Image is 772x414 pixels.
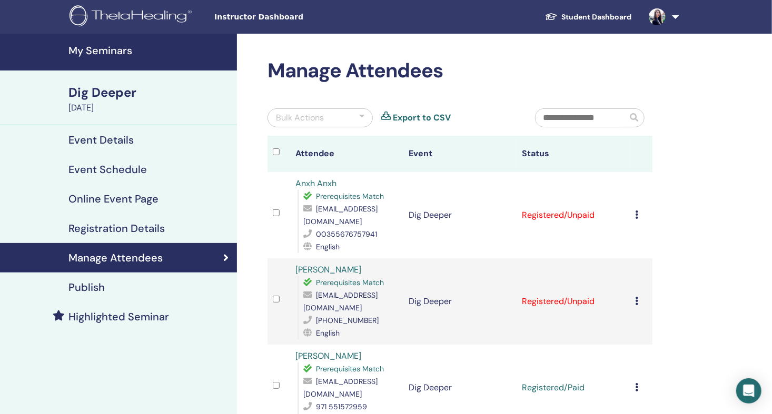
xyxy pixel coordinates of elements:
[68,281,105,294] h4: Publish
[268,59,652,83] h2: Manage Attendees
[303,290,378,312] span: [EMAIL_ADDRESS][DOMAIN_NAME]
[736,378,761,403] div: Open Intercom Messenger
[316,364,384,373] span: Prerequisites Match
[68,193,159,205] h4: Online Event Page
[68,44,231,57] h4: My Seminars
[316,316,379,325] span: [PHONE_NUMBER]
[68,84,231,102] div: Dig Deeper
[295,264,361,275] a: [PERSON_NAME]
[316,242,340,251] span: English
[517,136,630,172] th: Status
[303,377,378,399] span: [EMAIL_ADDRESS][DOMAIN_NAME]
[316,402,367,411] span: 971 551572959
[316,191,384,201] span: Prerequisites Match
[68,134,134,146] h4: Event Details
[303,204,378,226] span: [EMAIL_ADDRESS][DOMAIN_NAME]
[68,222,165,235] h4: Registration Details
[316,278,384,287] span: Prerequisites Match
[68,310,169,323] h4: Highlighted Seminar
[403,172,517,258] td: Dig Deeper
[545,12,558,21] img: graduation-cap-white.svg
[403,136,517,172] th: Event
[68,102,231,114] div: [DATE]
[537,7,640,27] a: Student Dashboard
[214,12,372,23] span: Instructor Dashboard
[295,178,336,189] a: Anxh Anxh
[68,163,147,176] h4: Event Schedule
[316,328,340,338] span: English
[649,8,666,25] img: default.jpg
[295,350,361,361] a: [PERSON_NAME]
[276,112,324,124] div: Bulk Actions
[290,136,403,172] th: Attendee
[62,84,237,114] a: Dig Deeper[DATE]
[393,112,451,124] a: Export to CSV
[70,5,195,29] img: logo.png
[316,229,377,239] span: 00355676757941
[68,251,163,264] h4: Manage Attendees
[403,258,517,345] td: Dig Deeper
